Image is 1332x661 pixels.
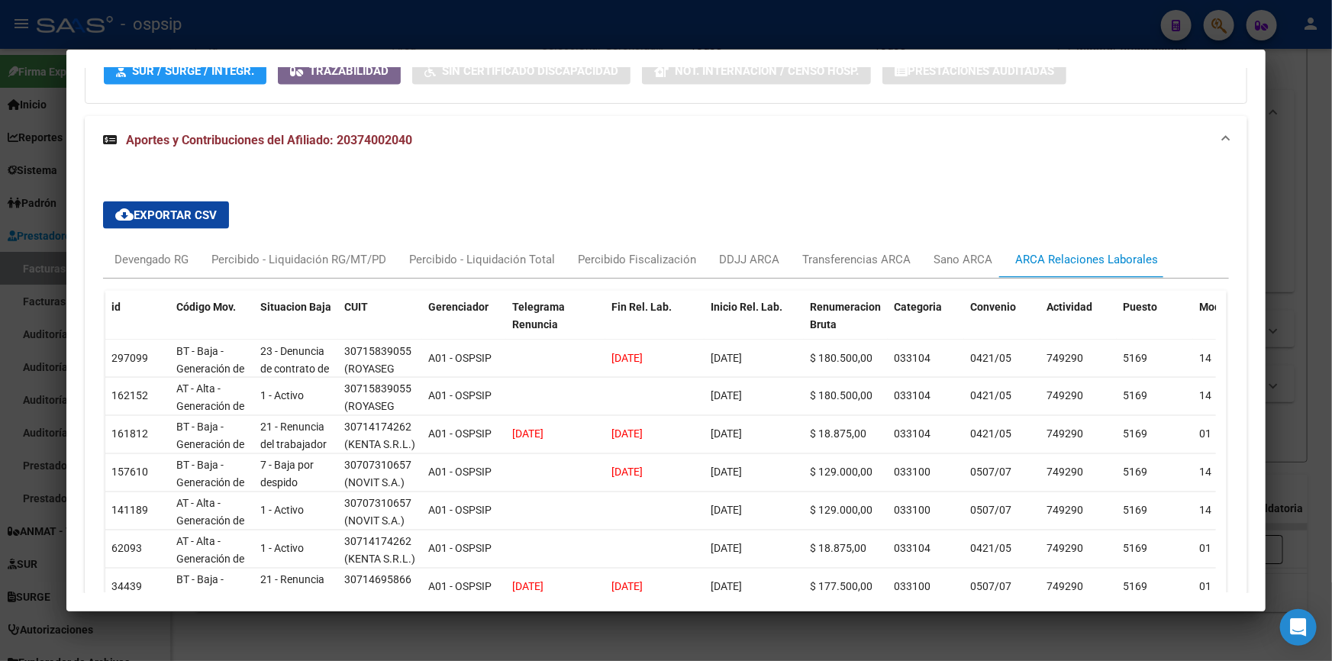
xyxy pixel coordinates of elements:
[1047,505,1083,517] span: 749290
[711,352,742,364] span: [DATE]
[810,581,872,593] span: $ 177.500,00
[711,466,742,479] span: [DATE]
[111,428,148,440] span: 161812
[810,352,872,364] span: $ 180.500,00
[344,477,405,489] span: (NOVIT S.A.)
[260,505,304,517] span: 1 - Activo
[894,390,930,402] span: 033104
[1123,466,1147,479] span: 5169
[810,390,872,402] span: $ 180.500,00
[1123,352,1147,364] span: 5169
[1015,251,1158,268] div: ARCA Relaciones Laborales
[428,466,492,479] span: A01 - OSPSIP
[85,116,1247,165] mat-expansion-panel-header: Aportes y Contribuciones del Afiliado: 20374002040
[344,534,411,551] div: 30714174262
[894,543,930,555] span: 033104
[260,421,327,521] span: 21 - Renuncia del trabajador / ART.240 - LCT / ART.64 Inc.a) L22248 y otras
[428,581,492,593] span: A01 - OSPSIP
[894,505,930,517] span: 033100
[894,581,930,593] span: 033100
[804,291,888,358] datatable-header-cell: Renumeracion Bruta
[132,64,254,78] span: SUR / SURGE / INTEGR.
[642,56,871,85] button: Not. Internacion / Censo Hosp.
[254,291,338,358] datatable-header-cell: Situacion Baja
[888,291,964,358] datatable-header-cell: Categoria
[111,505,148,517] span: 141189
[170,291,254,358] datatable-header-cell: Código Mov.
[810,505,872,517] span: $ 129.000,00
[211,251,386,268] div: Percibido - Liquidación RG/MT/PD
[309,64,389,78] span: Trazabilidad
[1199,352,1211,364] span: 14
[344,439,415,451] span: (KENTA S.R.L.)
[428,543,492,555] span: A01 - OSPSIP
[428,352,492,364] span: A01 - OSPSIP
[711,581,742,593] span: [DATE]
[970,390,1011,402] span: 0421/05
[1047,581,1083,593] span: 749290
[711,428,742,440] span: [DATE]
[711,505,742,517] span: [DATE]
[412,56,631,85] button: Sin Certificado Discapacidad
[111,543,142,555] span: 62093
[970,428,1011,440] span: 0421/05
[1047,390,1083,402] span: 749290
[344,457,411,475] div: 30707310657
[894,352,930,364] span: 033104
[675,64,859,78] span: Not. Internacion / Censo Hosp.
[908,64,1054,78] span: Prestaciones Auditadas
[719,251,779,268] div: DDJJ ARCA
[428,505,492,517] span: A01 - OSPSIP
[111,352,148,364] span: 297099
[1123,428,1147,440] span: 5169
[344,401,395,430] span: (ROYASEG S.R.L.)
[1047,352,1083,364] span: 749290
[970,543,1011,555] span: 0421/05
[344,572,411,589] div: 30714695866
[512,428,543,440] span: [DATE]
[338,291,422,358] datatable-header-cell: CUIT
[894,301,942,313] span: Categoria
[578,251,696,268] div: Percibido Fiscalización
[611,466,643,479] span: [DATE]
[711,543,742,555] span: [DATE]
[802,251,911,268] div: Transferencias ARCA
[1280,609,1317,646] div: Open Intercom Messenger
[176,574,244,621] span: BT - Baja - Generación de Clave
[115,208,217,222] span: Exportar CSV
[115,205,134,224] mat-icon: cloud_download
[114,251,189,268] div: Devengado RG
[1117,291,1193,358] datatable-header-cell: Puesto
[176,536,244,583] span: AT - Alta - Generación de clave
[103,202,229,229] button: Exportar CSV
[409,251,555,268] div: Percibido - Liquidación Total
[512,301,565,330] span: Telegrama Renuncia
[605,291,705,358] datatable-header-cell: Fin Rel. Lab.
[611,352,643,364] span: [DATE]
[611,581,643,593] span: [DATE]
[970,581,1011,593] span: 0507/07
[344,553,415,566] span: (KENTA S.R.L.)
[970,301,1016,313] span: Convenio
[344,515,405,527] span: (NOVIT S.A.)
[1199,390,1211,402] span: 14
[1047,428,1083,440] span: 749290
[705,291,804,358] datatable-header-cell: Inicio Rel. Lab.
[894,428,930,440] span: 033104
[104,56,266,85] button: SUR / SURGE / INTEGR.
[970,505,1011,517] span: 0507/07
[1199,505,1211,517] span: 14
[711,390,742,402] span: [DATE]
[1199,301,1251,313] span: Modalidad
[611,428,643,440] span: [DATE]
[344,381,411,398] div: 30715839055
[111,466,148,479] span: 157610
[442,64,618,78] span: Sin Certificado Discapacidad
[260,543,304,555] span: 1 - Activo
[111,581,142,593] span: 34439
[1199,581,1211,593] span: 01
[882,56,1066,85] button: Prestaciones Auditadas
[428,428,492,440] span: A01 - OSPSIP
[1123,301,1157,313] span: Puesto
[1199,466,1211,479] span: 14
